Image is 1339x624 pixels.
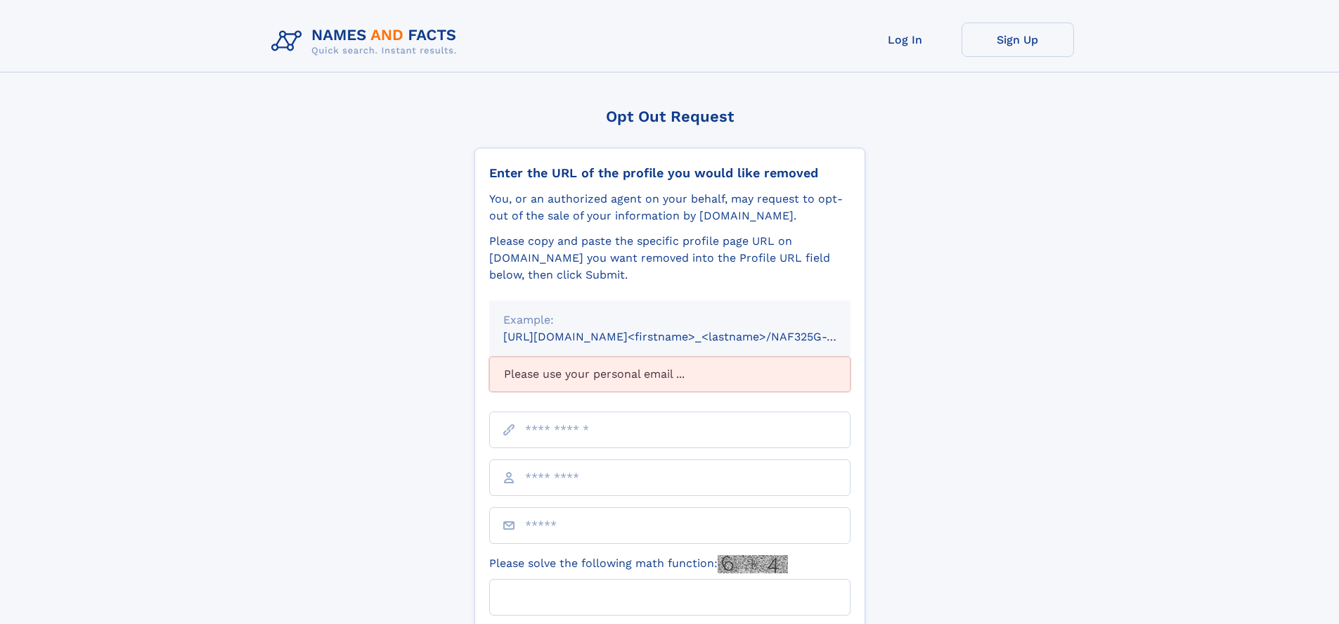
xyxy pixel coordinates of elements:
div: You, or an authorized agent on your behalf, may request to opt-out of the sale of your informatio... [489,191,850,224]
div: Example: [503,312,836,329]
small: [URL][DOMAIN_NAME]<firstname>_<lastname>/NAF325G-xxxxxxxx [503,330,877,343]
a: Log In [849,23,962,57]
div: Please copy and paste the specific profile page URL on [DOMAIN_NAME] you want removed into the Pr... [489,233,850,284]
a: Sign Up [962,23,1074,57]
div: Please use your personal email ... [489,357,850,392]
label: Please solve the following math function: [489,555,788,573]
div: Opt Out Request [474,108,865,125]
img: Logo Names and Facts [266,23,468,61]
div: Enter the URL of the profile you would like removed [489,165,850,181]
